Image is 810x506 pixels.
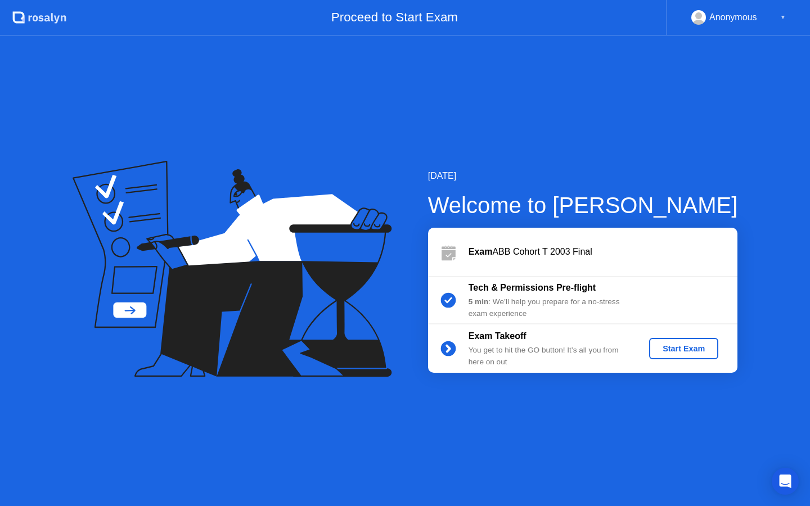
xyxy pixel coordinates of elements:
b: Exam Takeoff [469,331,526,341]
div: Start Exam [654,344,714,353]
div: You get to hit the GO button! It’s all you from here on out [469,345,631,368]
b: Exam [469,247,493,256]
b: Tech & Permissions Pre-flight [469,283,596,292]
div: : We’ll help you prepare for a no-stress exam experience [469,296,631,319]
b: 5 min [469,297,489,306]
div: Anonymous [709,10,757,25]
div: Open Intercom Messenger [772,468,799,495]
div: ▼ [780,10,786,25]
div: [DATE] [428,169,738,183]
div: Welcome to [PERSON_NAME] [428,188,738,222]
div: ABB Cohort T 2003 Final [469,245,737,259]
button: Start Exam [649,338,718,359]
